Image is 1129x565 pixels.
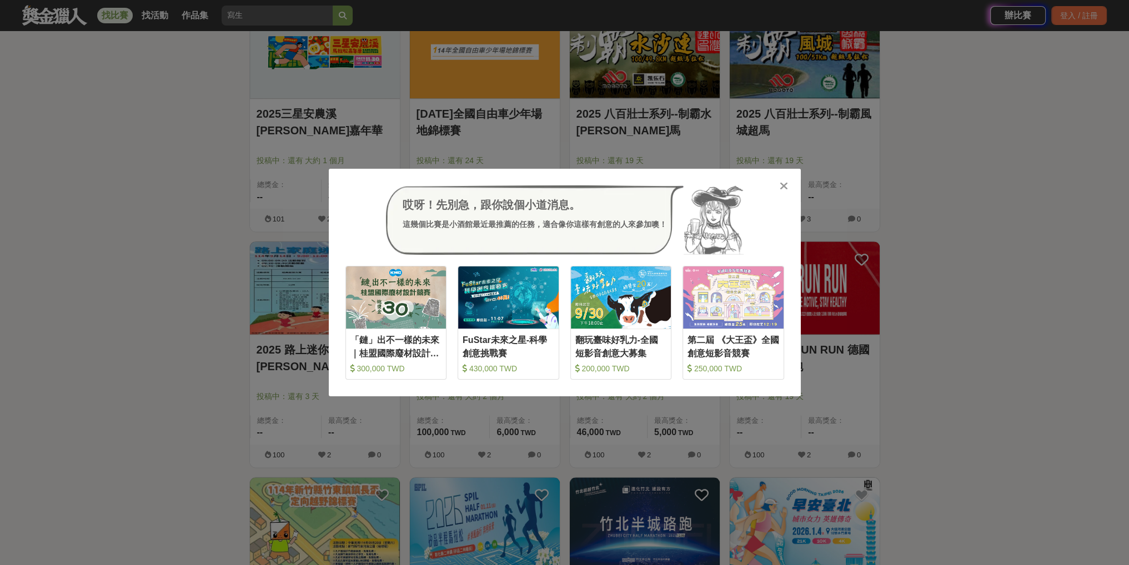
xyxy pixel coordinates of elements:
[458,266,559,380] a: Cover ImageFuStar未來之星-科學創意挑戰賽 430,000 TWD
[571,266,671,328] img: Cover Image
[463,334,554,359] div: FuStar未來之星-科學創意挑戰賽
[688,334,779,359] div: 第二屆 《大王盃》全國創意短影音競賽
[458,266,559,328] img: Cover Image
[683,266,784,328] img: Cover Image
[684,185,744,255] img: Avatar
[350,363,442,374] div: 300,000 TWD
[575,363,667,374] div: 200,000 TWD
[683,266,784,380] a: Cover Image第二屆 《大王盃》全國創意短影音競賽 250,000 TWD
[345,266,447,380] a: Cover Image「鏈」出不一樣的未來｜桂盟國際廢材設計競賽 300,000 TWD
[403,219,667,230] div: 這幾個比賽是小酒館最近最推薦的任務，適合像你這樣有創意的人來參加噢！
[463,363,554,374] div: 430,000 TWD
[688,363,779,374] div: 250,000 TWD
[575,334,667,359] div: 翻玩臺味好乳力-全國短影音創意大募集
[403,196,667,213] div: 哎呀！先別急，跟你說個小道消息。
[346,266,446,328] img: Cover Image
[350,334,442,359] div: 「鏈」出不一樣的未來｜桂盟國際廢材設計競賽
[570,266,672,380] a: Cover Image翻玩臺味好乳力-全國短影音創意大募集 200,000 TWD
